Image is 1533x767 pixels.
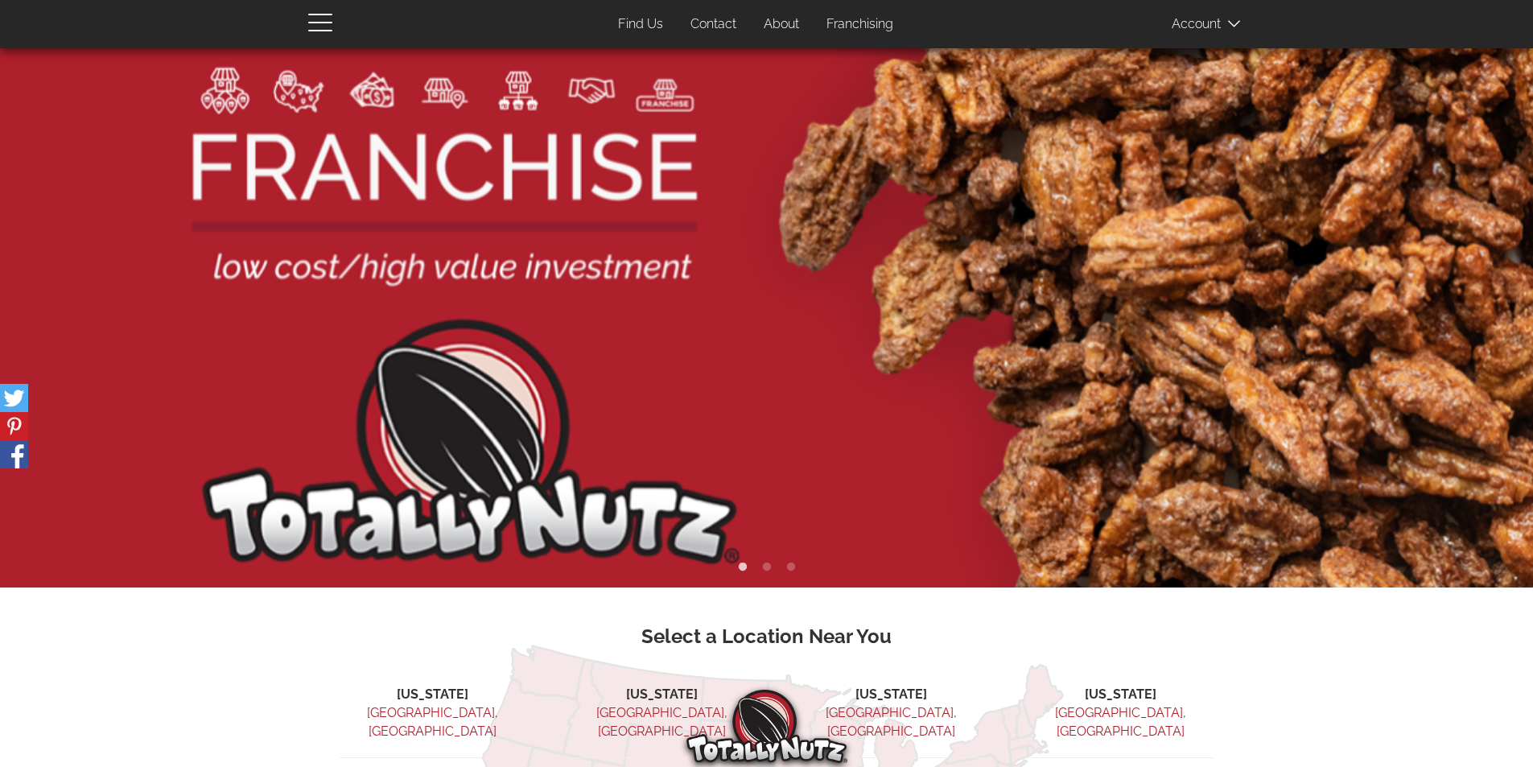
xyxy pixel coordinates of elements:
a: Contact [678,9,748,40]
h3: Select a Location Near You [320,626,1214,647]
button: 1 of 3 [735,559,751,575]
a: Franchising [814,9,905,40]
li: [US_STATE] [1028,686,1214,704]
a: [GEOGRAPHIC_DATA], [GEOGRAPHIC_DATA] [826,705,957,739]
img: Totally Nutz Logo [686,690,847,763]
button: 2 of 3 [759,559,775,575]
li: [US_STATE] [340,686,525,704]
a: [GEOGRAPHIC_DATA], [GEOGRAPHIC_DATA] [596,705,727,739]
a: [GEOGRAPHIC_DATA], [GEOGRAPHIC_DATA] [367,705,498,739]
a: Find Us [606,9,675,40]
li: [US_STATE] [798,686,984,704]
a: [GEOGRAPHIC_DATA], [GEOGRAPHIC_DATA] [1055,705,1186,739]
button: 3 of 3 [783,559,799,575]
a: About [752,9,811,40]
li: [US_STATE] [569,686,755,704]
